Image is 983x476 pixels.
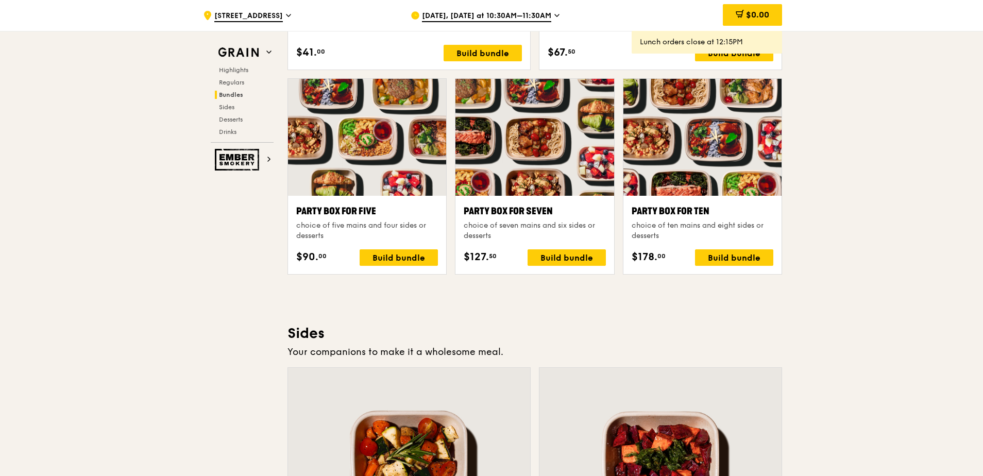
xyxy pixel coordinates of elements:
span: Drinks [219,128,236,135]
div: choice of five mains and four sides or desserts [296,220,438,241]
span: $178. [632,249,657,265]
span: Desserts [219,116,243,123]
span: $0.00 [746,10,769,20]
div: Party Box for Five [296,204,438,218]
div: Build bundle [528,249,606,266]
span: 00 [317,47,325,56]
div: Your companions to make it a wholesome meal. [287,345,782,359]
span: $127. [464,249,489,265]
div: Party Box for Seven [464,204,605,218]
span: 50 [568,47,575,56]
div: choice of ten mains and eight sides or desserts [632,220,773,241]
span: Bundles [219,91,243,98]
div: Build bundle [695,45,773,61]
span: [DATE], [DATE] at 10:30AM–11:30AM [422,11,551,22]
div: Build bundle [695,249,773,266]
img: Ember Smokery web logo [215,149,262,171]
span: $67. [548,45,568,60]
h3: Sides [287,324,782,343]
div: Build bundle [444,45,522,61]
span: 50 [489,252,497,260]
span: [STREET_ADDRESS] [214,11,283,22]
div: Build bundle [360,249,438,266]
span: 00 [657,252,666,260]
span: $90. [296,249,318,265]
span: 00 [318,252,327,260]
div: Lunch orders close at 12:15PM [640,37,774,47]
span: Sides [219,104,234,111]
span: $41. [296,45,317,60]
img: Grain web logo [215,43,262,62]
div: choice of seven mains and six sides or desserts [464,220,605,241]
div: Party Box for Ten [632,204,773,218]
span: Regulars [219,79,244,86]
span: Highlights [219,66,248,74]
